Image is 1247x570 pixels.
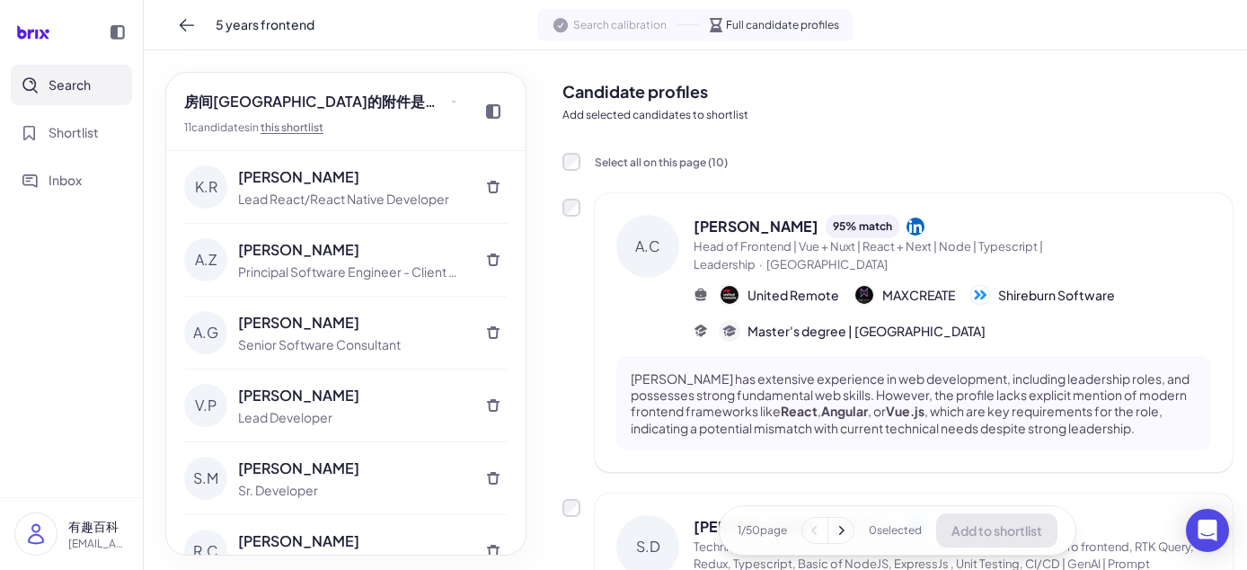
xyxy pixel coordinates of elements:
[562,199,580,217] label: Add to shortlist
[184,384,227,427] div: V.P
[238,458,468,479] div: [PERSON_NAME]
[738,522,787,539] span: 1 / 50 page
[11,112,132,153] button: Shortlist
[184,457,227,500] div: S.M
[184,91,447,112] span: 房间[GEOGRAPHIC_DATA]的附件是打开了发生的接口方式发射点发射点方法
[184,165,227,209] div: K.R
[766,257,888,272] span: [GEOGRAPHIC_DATA]
[68,536,128,552] p: [EMAIL_ADDRESS][DOMAIN_NAME]
[998,286,1115,305] span: Shireburn Software
[184,120,464,136] div: 11 candidate s in
[238,190,468,209] div: Lead React/React Native Developer
[49,123,99,142] span: Shortlist
[562,79,1233,103] h2: Candidate profiles
[616,215,679,278] div: A.C
[177,87,464,116] button: 房间[GEOGRAPHIC_DATA]的附件是打开了发生的接口方式发射点发射点方法
[238,312,468,334] div: [PERSON_NAME]
[238,166,468,188] div: [PERSON_NAME]
[238,263,468,281] div: Principal Software Engineer - Client Web / Mobile
[869,522,922,539] span: 0 selected
[238,385,468,406] div: [PERSON_NAME]
[562,107,1233,123] p: Add selected candidates to shortlist
[49,76,91,94] span: Search
[595,156,728,169] span: Select all on this page ( 10 )
[15,513,57,555] img: user_logo.png
[11,160,132,200] button: Inbox
[11,65,132,105] button: Search
[216,15,314,34] span: 5 years frontend
[238,530,468,552] div: [PERSON_NAME]
[694,239,1043,272] span: Head of Frontend | Vue + Nuxt | React + Next | Node | Typescript | Leadership
[855,286,873,304] img: 公司logo
[68,517,128,536] p: 有趣百科
[562,499,580,517] label: Add to shortlist
[826,215,899,238] div: 95 % match
[631,370,1197,436] p: [PERSON_NAME] has extensive experience in web development, including leadership roles, and posses...
[238,408,468,427] div: Lead Developer
[562,153,580,171] input: Select all on this page (10)
[747,286,839,305] span: United Remote
[726,17,839,33] span: Full candidate profiles
[781,403,818,419] strong: React
[49,171,82,190] span: Inbox
[747,322,986,341] span: Master's degree | [GEOGRAPHIC_DATA]
[694,216,818,237] span: [PERSON_NAME]
[821,403,868,419] strong: Angular
[184,238,227,281] div: A.Z
[184,311,227,354] div: A.G
[971,286,989,304] img: 公司logo
[261,120,323,134] a: this shortlist
[886,403,924,419] strong: Vue.js
[238,335,468,354] div: Senior Software Consultant
[759,257,763,272] span: ·
[882,286,955,305] span: MAXCREATE
[238,239,468,261] div: [PERSON_NAME]
[694,516,818,538] span: [PERSON_NAME]
[573,17,667,33] span: Search calibration
[721,286,738,304] img: 公司logo
[238,481,468,500] div: Sr. Developer
[1186,509,1229,552] div: Open Intercom Messenger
